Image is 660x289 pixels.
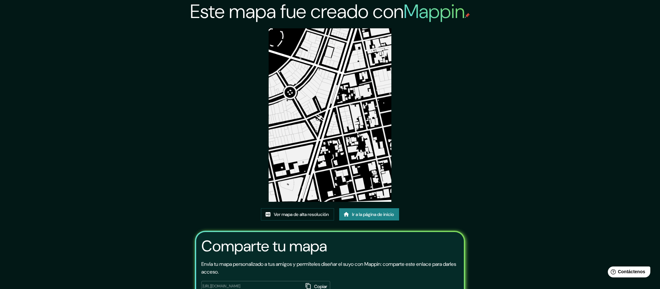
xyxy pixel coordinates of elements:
font: Comparte tu mapa [201,236,327,256]
a: Ver mapa de alta resolución [261,208,334,220]
font: Ir a la página de inicio [352,211,394,217]
a: Ir a la página de inicio [339,208,399,220]
img: pin de mapeo [465,13,470,18]
font: Ver mapa de alta resolución [274,211,329,217]
iframe: Lanzador de widgets de ayuda [603,264,653,282]
img: created-map [269,28,391,202]
font: Envía tu mapa personalizado a tus amigos y permíteles diseñar el suyo con Mappin: comparte este e... [201,261,456,275]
